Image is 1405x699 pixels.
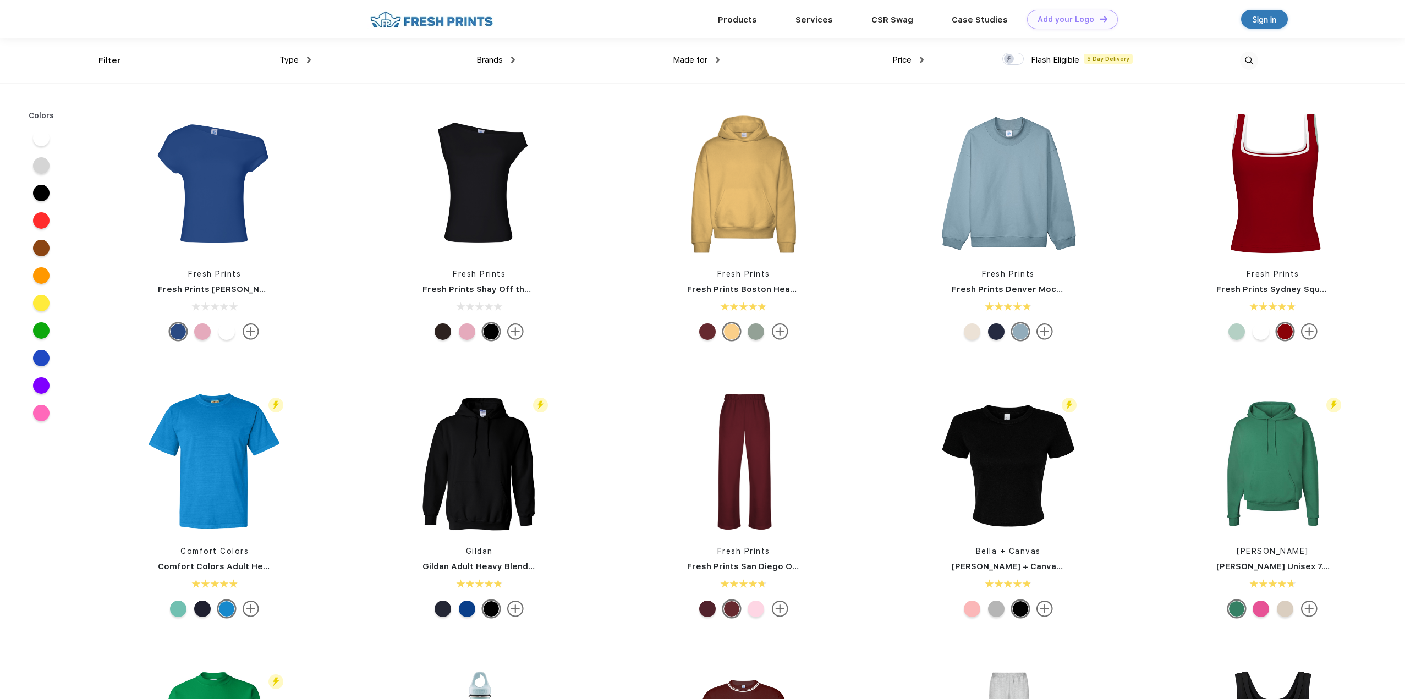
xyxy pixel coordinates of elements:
[422,562,663,571] a: Gildan Adult Heavy Blend 8 Oz. 50/50 Hooded Sweatshirt
[194,323,211,340] div: Light Pink
[988,323,1005,340] div: Navy
[367,10,496,29] img: fo%20logo%202.webp
[952,562,1260,571] a: [PERSON_NAME] + Canvas [DEMOGRAPHIC_DATA]' Micro Ribbed Baby Tee
[218,601,235,617] div: Royal Caribe
[1031,55,1079,65] span: Flash Eligible
[141,388,288,535] img: func=resize&h=266
[673,55,707,65] span: Made for
[772,323,788,340] img: more.svg
[483,601,500,617] div: Black
[1036,601,1053,617] img: more.svg
[723,323,740,340] div: Bahama Yellow mto
[406,111,552,257] img: func=resize&h=266
[717,547,770,555] a: Fresh Prints
[671,111,817,257] img: func=resize&h=266
[511,57,515,63] img: dropdown.png
[699,601,716,617] div: Burgundy mto
[435,601,451,617] div: Navy
[406,388,552,535] img: func=resize&h=266
[1253,13,1276,26] div: Sign in
[98,54,121,67] div: Filter
[1200,388,1346,535] img: func=resize&h=266
[279,55,299,65] span: Type
[1062,398,1077,412] img: flash_active_toggle.svg
[1253,323,1269,340] div: White
[1326,398,1341,412] img: flash_active_toggle.svg
[1100,16,1107,22] img: DT
[718,15,757,25] a: Products
[476,55,503,65] span: Brands
[920,57,924,63] img: dropdown.png
[1277,323,1293,340] div: Crimson White mto
[459,601,475,617] div: Royal
[1012,323,1029,340] div: Slate Blue mto
[435,323,451,340] div: Brown
[307,57,311,63] img: dropdown.png
[466,547,493,555] a: Gildan
[952,284,1190,294] a: Fresh Prints Denver Mock Neck Heavyweight Sweatshirt
[243,601,259,617] img: more.svg
[180,547,249,555] a: Comfort Colors
[158,562,338,571] a: Comfort Colors Adult Heavyweight T-Shirt
[1301,601,1318,617] img: more.svg
[1200,111,1346,257] img: func=resize&h=266
[141,111,288,257] img: func=resize&h=266
[1247,269,1299,278] a: Fresh Prints
[1038,15,1094,24] div: Add your Logo
[243,323,259,340] img: more.svg
[988,601,1005,617] div: Athletic Heather
[772,601,788,617] img: more.svg
[935,388,1082,535] img: func=resize&h=266
[268,674,283,689] img: flash_active_toggle.svg
[892,55,912,65] span: Price
[699,323,716,340] div: Crimson Red mto
[268,398,283,412] img: flash_active_toggle.svg
[1228,601,1245,617] div: Kelly Green
[748,601,764,617] div: Pink
[716,57,720,63] img: dropdown.png
[459,323,475,340] div: Light Pink
[1228,323,1245,340] div: Sage Green
[218,323,235,340] div: White mto
[1237,547,1309,555] a: [PERSON_NAME]
[687,284,861,294] a: Fresh Prints Boston Heavyweight Hoodie
[1253,601,1269,617] div: Wow Pink
[483,323,500,340] div: Black
[20,110,63,122] div: Colors
[194,601,211,617] div: Navy
[507,323,524,340] img: more.svg
[671,388,817,535] img: func=resize&h=266
[1277,601,1293,617] div: Sand
[1036,323,1053,340] img: more.svg
[964,323,980,340] div: Buttermilk mto
[1240,52,1258,70] img: desktop_search.svg
[453,269,506,278] a: Fresh Prints
[748,323,764,340] div: Sage Green mto
[687,562,918,571] a: Fresh Prints San Diego Open Heavyweight Sweatpants
[1241,10,1288,29] a: Sign in
[964,601,980,617] div: Solid Pink Blend
[1216,284,1398,294] a: Fresh Prints Sydney Square Neck Tank Top
[422,284,592,294] a: Fresh Prints Shay Off the Shoulder Tank
[1301,323,1318,340] img: more.svg
[507,601,524,617] img: more.svg
[871,15,913,25] a: CSR Swag
[935,111,1082,257] img: func=resize&h=266
[158,284,372,294] a: Fresh Prints [PERSON_NAME] Off the Shoulder Top
[717,269,770,278] a: Fresh Prints
[795,15,833,25] a: Services
[533,398,548,412] img: flash_active_toggle.svg
[170,323,186,340] div: True Blue
[982,269,1035,278] a: Fresh Prints
[723,601,740,617] div: Crimson Red mto
[976,547,1041,555] a: Bella + Canvas
[1012,601,1029,617] div: Solid Blk Blend
[170,601,186,617] div: Chalky Mint
[188,269,241,278] a: Fresh Prints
